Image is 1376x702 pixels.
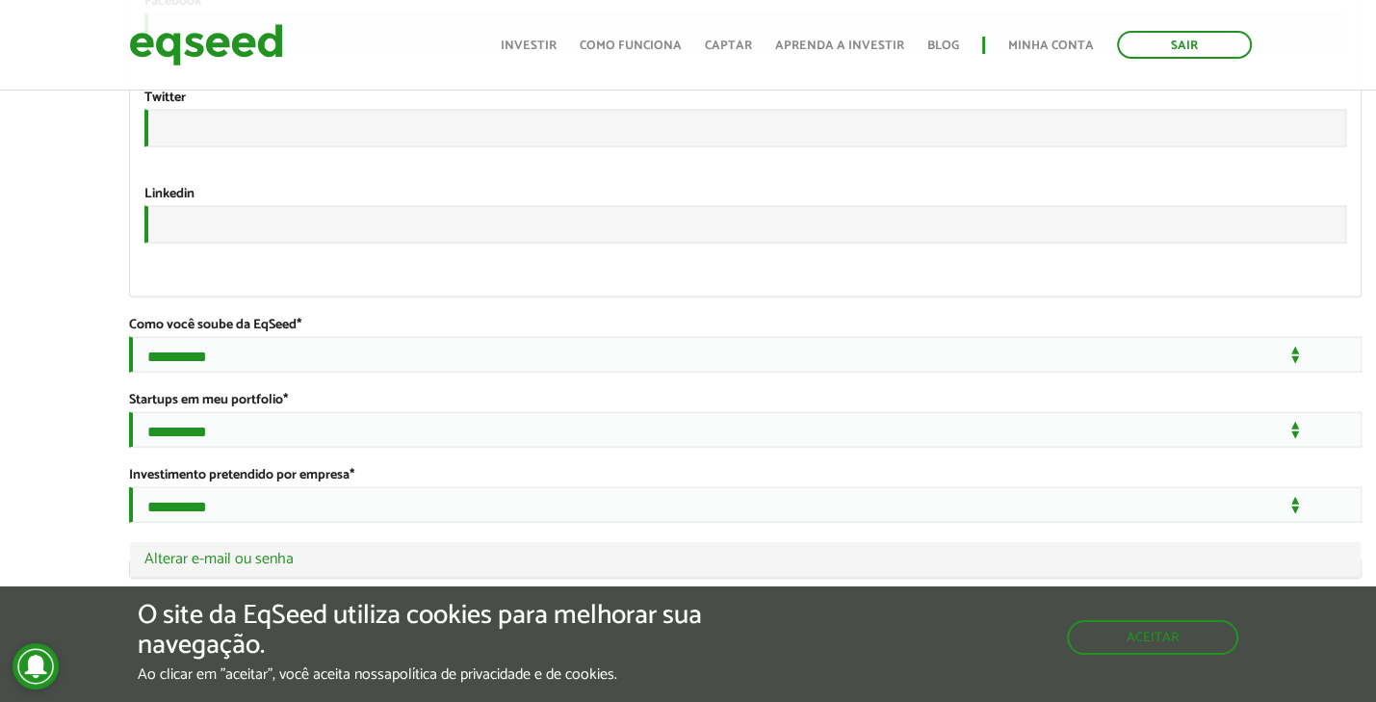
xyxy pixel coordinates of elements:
[129,319,301,332] label: Como você soube da EqSeed
[1067,620,1238,655] button: Aceitar
[144,188,195,201] label: Linkedin
[392,667,614,683] a: política de privacidade e de cookies
[1008,39,1094,52] a: Minha conta
[144,552,1346,567] a: Alterar e-mail ou senha
[129,394,288,407] label: Startups em meu portfolio
[129,19,283,70] img: EqSeed
[283,389,288,411] span: Este campo é obrigatório.
[129,469,354,482] label: Investimento pretendido por empresa
[138,665,798,684] p: Ao clicar em "aceitar", você aceita nossa .
[1117,31,1252,59] a: Sair
[927,39,959,52] a: Blog
[580,39,682,52] a: Como funciona
[501,39,557,52] a: Investir
[144,91,186,105] label: Twitter
[705,39,752,52] a: Captar
[138,601,798,661] h5: O site da EqSeed utiliza cookies para melhorar sua navegação.
[775,39,904,52] a: Aprenda a investir
[297,314,301,336] span: Este campo é obrigatório.
[350,464,354,486] span: Este campo é obrigatório.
